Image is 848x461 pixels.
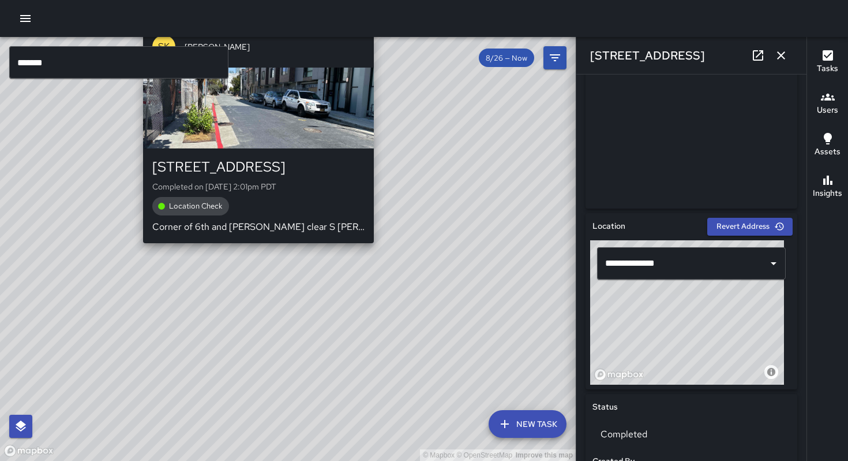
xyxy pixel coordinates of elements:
[813,187,842,200] h6: Insights
[817,62,838,75] h6: Tasks
[152,158,365,176] div: [STREET_ADDRESS]
[152,181,365,192] p: Completed on [DATE] 2:01pm PDT
[489,410,566,438] button: New Task
[158,40,170,54] p: SK
[590,46,705,65] h6: [STREET_ADDRESS]
[479,53,534,63] span: 8/26 — Now
[807,42,848,83] button: Tasks
[162,201,229,211] span: Location Check
[601,427,782,441] p: Completed
[586,35,797,209] img: request_images%2F173ffb60-82a1-11f0-95cc-89dd156d9e91
[152,220,365,234] p: Corner of 6th and [PERSON_NAME] clear S [PERSON_NAME]
[817,104,838,117] h6: Users
[766,255,782,272] button: Open
[592,220,625,233] h6: Location
[592,401,618,414] h6: Status
[807,125,848,166] button: Assets
[543,46,566,69] button: Filters
[807,83,848,125] button: Users
[185,41,365,53] span: [PERSON_NAME]
[815,146,841,158] h6: Assets
[143,26,374,243] button: SK[PERSON_NAME][STREET_ADDRESS]Completed on [DATE] 2:01pm PDTLocation CheckCorner of 6th and [PER...
[807,166,848,208] button: Insights
[707,218,793,236] button: Revert Address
